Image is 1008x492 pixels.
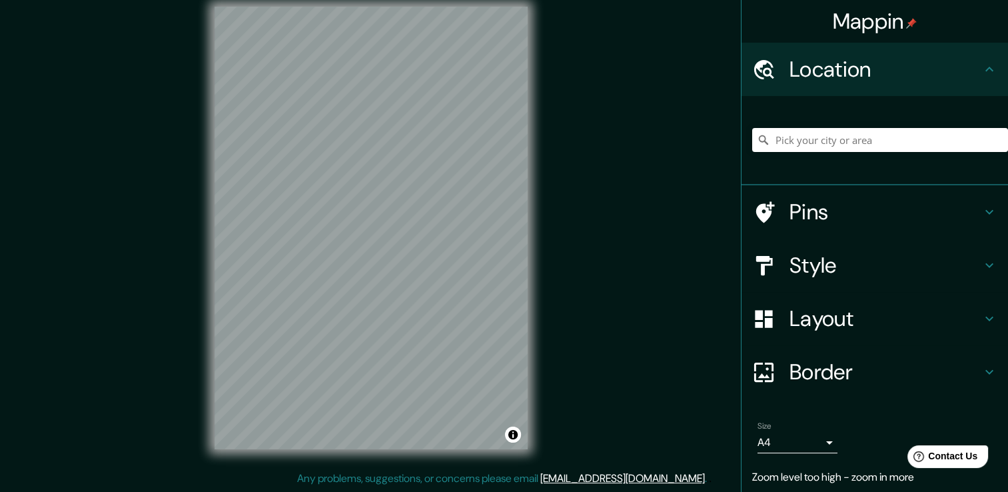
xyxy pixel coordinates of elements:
h4: Layout [789,305,981,332]
div: . [707,471,709,487]
div: Border [742,345,1008,399]
div: A4 [757,432,837,453]
img: pin-icon.png [906,18,917,29]
div: Style [742,239,1008,292]
p: Any problems, suggestions, or concerns please email . [297,471,707,487]
iframe: Help widget launcher [889,440,993,477]
label: Size [757,421,771,432]
div: . [709,471,712,487]
a: [EMAIL_ADDRESS][DOMAIN_NAME] [540,471,705,485]
h4: Pins [789,199,981,225]
canvas: Map [215,7,528,449]
h4: Mappin [833,8,917,35]
div: Location [742,43,1008,96]
h4: Location [789,56,981,83]
button: Toggle attribution [505,427,521,443]
h4: Style [789,252,981,279]
div: Pins [742,185,1008,239]
h4: Border [789,359,981,385]
p: Zoom level too high - zoom in more [752,469,997,485]
input: Pick your city or area [752,128,1008,152]
div: Layout [742,292,1008,345]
